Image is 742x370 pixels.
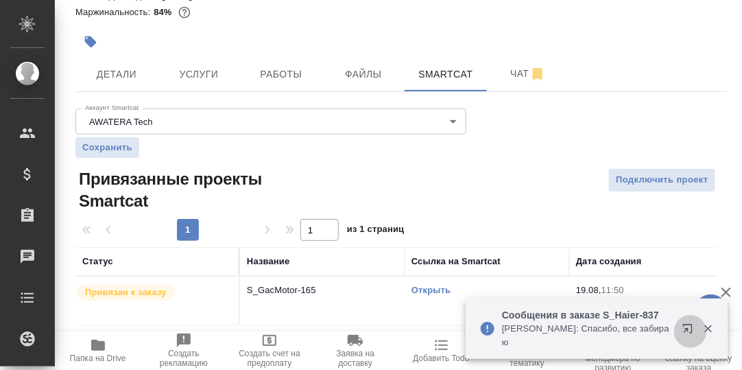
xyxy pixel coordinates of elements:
[149,349,218,368] span: Создать рекламацию
[495,65,561,82] span: Чат
[411,285,451,295] a: Открыть
[75,137,139,158] button: Сохранить
[141,332,226,370] button: Создать рекламацию
[413,66,479,83] span: Smartcat
[608,168,716,192] button: Подключить проект
[166,66,232,83] span: Услуги
[85,286,167,299] p: Привязан к заказу
[247,255,289,268] div: Название
[674,315,707,348] button: Открыть в новой вкладке
[502,322,673,349] p: [PERSON_NAME]: Спасибо, все забираю
[321,349,390,368] span: Заявка на доставку
[154,7,175,17] p: 84%
[694,323,722,335] button: Закрыть
[75,108,466,135] div: AWATERA Tech
[576,285,601,295] p: 19.08,
[331,66,396,83] span: Файлы
[75,27,106,57] button: Добавить тэг
[313,332,398,370] button: Заявка на доставку
[694,294,728,329] button: 🙏
[502,308,673,322] p: Сообщения в заказе S_Haier-837
[529,66,546,82] svg: Отписаться
[413,354,469,363] span: Добавить Todo
[247,284,398,297] p: S_GacMotor-165
[176,3,193,21] button: 299894.46 RUB;
[398,332,484,370] button: Добавить Todo
[347,221,405,241] span: из 1 страниц
[235,349,304,368] span: Создать счет на предоплату
[576,255,642,268] div: Дата создания
[85,116,156,128] button: AWATERA Tech
[616,172,708,188] span: Подключить проект
[75,168,293,212] span: Привязанные проекты Smartcat
[411,255,501,268] div: Ссылка на Smartcat
[75,7,154,17] p: Маржинальность:
[82,141,132,154] span: Сохранить
[227,332,313,370] button: Создать счет на предоплату
[248,66,314,83] span: Работы
[82,255,113,268] div: Статус
[601,285,624,295] p: 11:50
[55,332,141,370] button: Папка на Drive
[84,66,149,83] span: Детали
[70,354,126,363] span: Папка на Drive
